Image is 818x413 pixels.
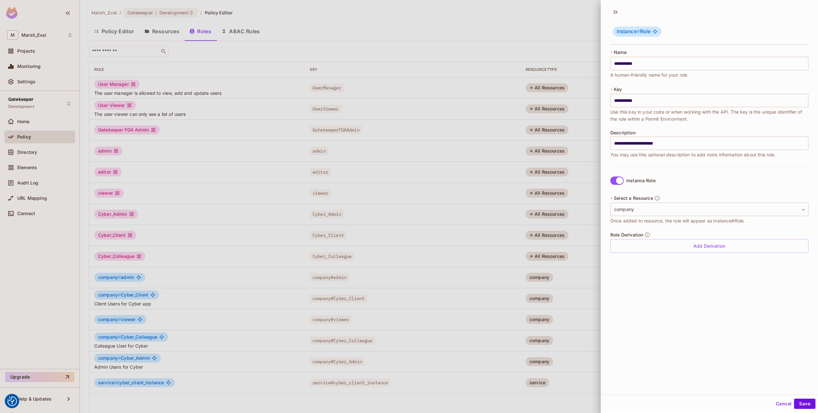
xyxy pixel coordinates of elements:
[610,71,687,79] span: A human-friendly name for your role
[7,396,17,406] button: Consent Preferences
[794,399,815,409] button: Save
[614,50,627,55] span: Name
[773,399,794,409] button: Cancel
[7,396,17,406] img: Revisit consent button
[614,196,653,201] span: Select a Resource
[617,28,651,35] span: Role
[610,203,808,216] div: company
[617,28,640,34] span: Instance
[637,28,640,34] span: #
[610,217,745,224] span: Once added to resource, the role will appear as Instance#Role.
[610,151,776,158] span: You may use this optional description to add more information about this role.
[614,87,622,92] span: Key
[610,232,643,237] span: Role Derivation
[610,130,636,135] span: Description
[610,109,808,123] span: Use this key in your code or when working with the API. The key is the unique identifier of the r...
[626,178,656,183] div: Instance Role
[610,239,808,253] div: Add Derivation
